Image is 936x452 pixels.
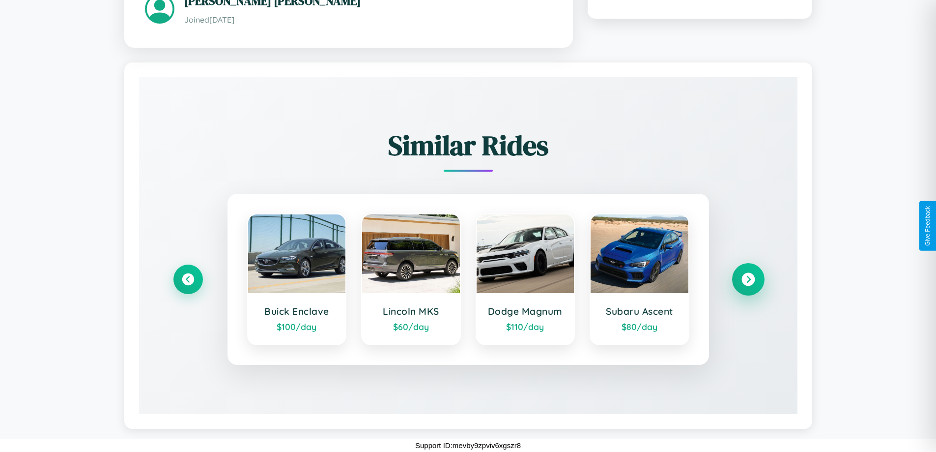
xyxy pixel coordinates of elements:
h2: Similar Rides [173,126,763,164]
div: $ 80 /day [600,321,679,332]
p: Joined [DATE] [184,13,552,27]
p: Support ID: mevby9zpviv6xgszr8 [415,439,521,452]
h3: Buick Enclave [258,305,336,317]
a: Subaru Ascent$80/day [590,213,689,345]
a: Dodge Magnum$110/day [476,213,575,345]
div: $ 60 /day [372,321,450,332]
div: Give Feedback [924,206,931,246]
a: Lincoln MKS$60/day [361,213,461,345]
div: $ 100 /day [258,321,336,332]
h3: Subaru Ascent [600,305,679,317]
h3: Lincoln MKS [372,305,450,317]
div: $ 110 /day [486,321,565,332]
a: Buick Enclave$100/day [247,213,347,345]
h3: Dodge Magnum [486,305,565,317]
